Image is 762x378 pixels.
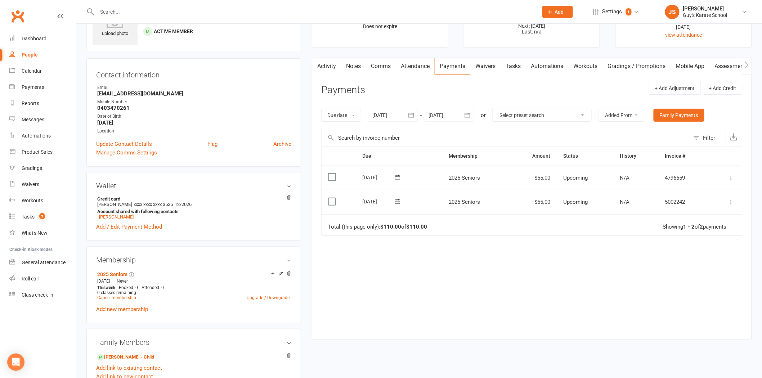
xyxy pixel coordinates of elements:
a: Comms [366,58,396,75]
strong: Credit card [97,196,288,202]
a: Add new membership [96,306,148,312]
strong: [EMAIL_ADDRESS][DOMAIN_NAME] [97,90,291,97]
a: Class kiosk mode [9,287,76,303]
a: Cancel membership [97,295,136,300]
div: What's New [22,230,48,236]
a: Gradings [9,160,76,176]
div: Automations [22,133,51,139]
div: Workouts [22,198,43,203]
span: Active member [154,28,193,34]
span: N/A [620,175,630,181]
div: Email [97,84,291,91]
div: upload photo [93,14,138,37]
div: Total (this page only): of [328,224,427,230]
p: Next: [DATE] Last: n/a [471,23,593,35]
div: Payments [22,84,44,90]
a: Attendance [396,58,435,75]
span: 12/2026 [175,202,192,207]
strong: 0403470261 [97,105,291,111]
div: Tasks [22,214,35,220]
a: General attendance kiosk mode [9,255,76,271]
div: Location [97,128,291,135]
a: Automations [9,128,76,144]
a: Clubworx [9,7,27,25]
th: Amount [510,147,557,165]
a: Upgrade / Downgrade [247,295,290,300]
a: Messages [9,112,76,128]
a: Workouts [9,193,76,209]
a: Reports [9,95,76,112]
td: 4796659 [659,166,709,190]
strong: Account shared with following contacts [97,209,288,214]
a: People [9,47,76,63]
button: Add [542,6,573,18]
h3: Contact information [96,68,291,79]
a: Waivers [470,58,501,75]
div: Dashboard [22,36,46,41]
span: xxxx xxxx xxxx 3525 [134,202,173,207]
a: Roll call [9,271,76,287]
a: 2025 Seniors [97,271,127,277]
td: $55.00 [510,190,557,214]
a: Tasks [501,58,526,75]
a: Tasks 3 [9,209,76,225]
span: Does not expire [363,23,397,29]
li: [PERSON_NAME] [96,195,291,221]
td: $55.00 [510,166,557,190]
h3: Wallet [96,182,291,190]
div: Guy's Karate School [683,12,727,18]
h3: Membership [96,256,291,264]
a: Gradings / Promotions [603,58,671,75]
span: Attended: 0 [142,285,164,290]
a: [PERSON_NAME] - Child [97,354,154,361]
div: JS [665,5,680,19]
a: Update Contact Details [96,140,152,148]
span: Upcoming [563,199,588,205]
a: Archive [273,140,291,148]
strong: $110.00 [380,224,401,230]
span: 1 [626,8,632,15]
div: Reports [22,100,39,106]
th: Status [557,147,614,165]
div: Class check-in [22,292,53,298]
button: Due date [321,109,361,122]
a: Assessments [710,58,754,75]
span: This [97,285,106,290]
a: Waivers [9,176,76,193]
span: Booked: 0 [119,285,138,290]
a: Notes [341,58,366,75]
span: Add [555,9,564,15]
div: Messages [22,117,44,122]
div: General attendance [22,260,66,265]
span: [DATE] [97,279,110,284]
span: 2025 Seniors [449,199,480,205]
a: Product Sales [9,144,76,160]
button: + Add Credit [703,82,743,95]
div: People [22,52,38,58]
div: Waivers [22,181,39,187]
span: Settings [602,4,622,20]
a: Activity [312,58,341,75]
div: Showing of payments [663,224,727,230]
th: Invoice # [659,147,709,165]
a: Workouts [569,58,603,75]
a: Add link to existing contact [96,364,162,372]
strong: [DATE] [97,120,291,126]
a: Add / Edit Payment Method [96,222,162,231]
a: Payments [9,79,76,95]
th: Due [356,147,443,165]
div: [PERSON_NAME] [683,5,727,12]
a: Automations [526,58,569,75]
div: Mobile Number [97,99,291,105]
div: Gradings [22,165,42,171]
a: [PERSON_NAME] [99,214,134,220]
input: Search... [95,7,533,17]
a: Manage Comms Settings [96,148,157,157]
span: 3 [39,213,45,219]
span: 2025 Seniors [449,175,480,181]
strong: 2 [700,224,703,230]
div: [DATE] [363,196,396,207]
div: Roll call [22,276,39,282]
h3: Payments [321,85,365,96]
div: Product Sales [22,149,53,155]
